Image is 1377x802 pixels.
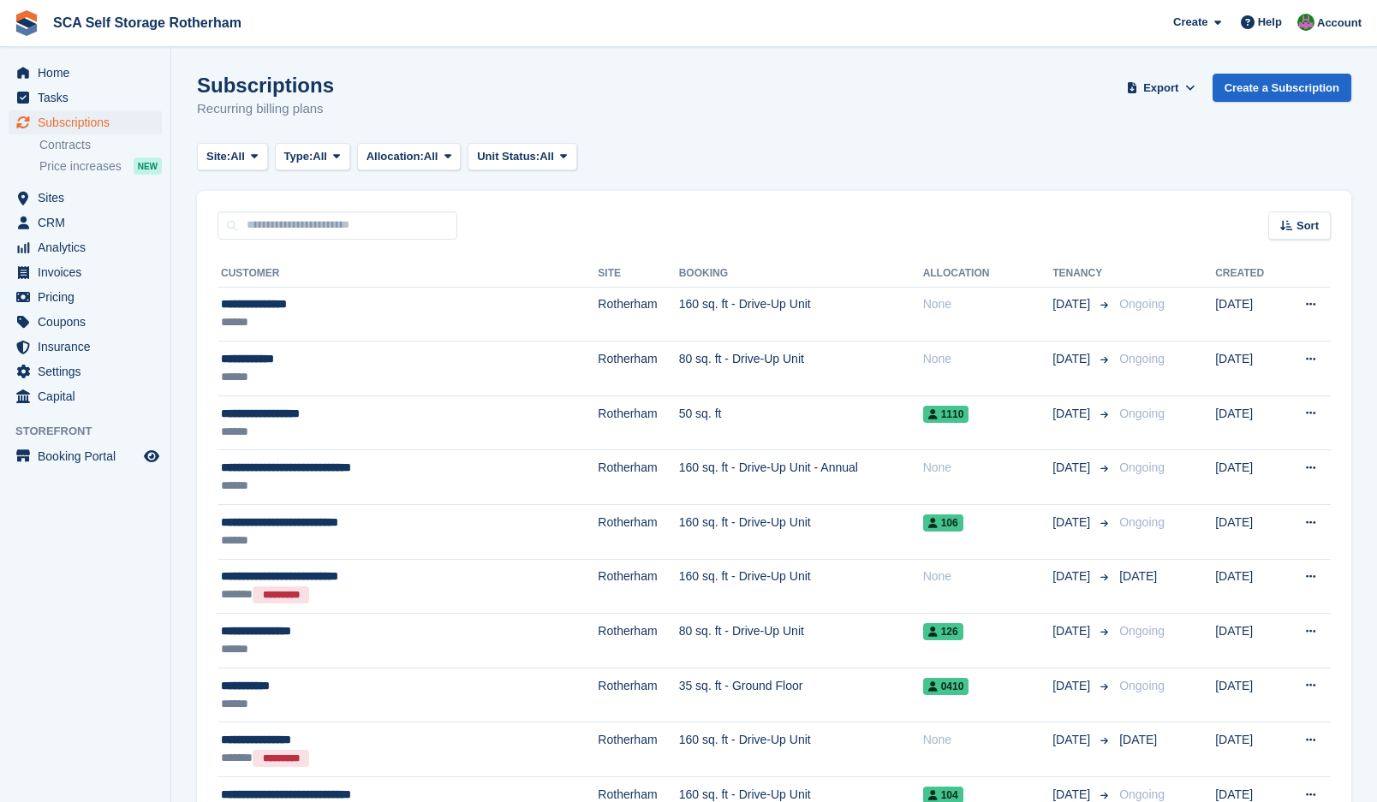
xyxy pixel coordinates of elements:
a: SCA Self Storage Rotherham [46,9,248,37]
span: Type: [284,148,313,165]
span: [DATE] [1052,677,1094,695]
a: menu [9,444,162,468]
a: menu [9,359,162,383]
span: Capital [38,384,140,408]
th: Site [598,260,678,288]
a: menu [9,211,162,235]
span: [DATE] [1052,459,1094,477]
span: Ongoing [1119,515,1165,529]
span: Pricing [38,285,140,309]
td: [DATE] [1215,342,1282,396]
span: Analytics [38,235,140,259]
span: 1110 [923,406,969,423]
td: 160 sq. ft - Drive-Up Unit - Annual [679,450,923,505]
td: [DATE] [1215,668,1282,722]
td: Rotherham [598,668,678,722]
td: [DATE] [1215,614,1282,668]
span: Ongoing [1119,297,1165,311]
div: None [923,731,1053,749]
a: menu [9,384,162,408]
button: Site: All [197,143,268,171]
span: CRM [38,211,140,235]
span: Help [1258,14,1282,31]
span: Coupons [38,310,140,334]
div: None [923,295,1053,313]
td: Rotherham [598,342,678,396]
span: Ongoing [1119,352,1165,365]
span: [DATE] [1119,733,1157,746]
span: Invoices [38,260,140,284]
a: menu [9,285,162,309]
td: 160 sq. ft - Drive-Up Unit [679,559,923,614]
span: Storefront [15,423,170,440]
a: menu [9,260,162,284]
a: Contracts [39,137,162,153]
td: 160 sq. ft - Drive-Up Unit [679,722,923,777]
img: stora-icon-8386f47178a22dfd0bd8f6a31ec36ba5ce8667c1dd55bd0f319d3a0aa187defe.svg [14,10,39,36]
button: Unit Status: All [468,143,576,171]
div: NEW [134,157,162,175]
div: None [923,567,1053,585]
td: 50 sq. ft [679,395,923,450]
td: Rotherham [598,395,678,450]
span: Subscriptions [38,110,140,134]
td: [DATE] [1215,505,1282,560]
td: [DATE] [1215,722,1282,777]
td: 160 sq. ft - Drive-Up Unit [679,505,923,560]
a: menu [9,310,162,334]
a: Price increases NEW [39,157,162,175]
span: Ongoing [1119,460,1165,474]
th: Booking [679,260,923,288]
td: [DATE] [1215,450,1282,505]
span: Ongoing [1119,407,1165,420]
a: menu [9,186,162,210]
a: menu [9,61,162,85]
td: [DATE] [1215,559,1282,614]
span: Ongoing [1119,624,1165,638]
span: [DATE] [1052,622,1094,640]
span: Ongoing [1119,679,1165,692]
span: [DATE] [1052,514,1094,532]
span: Site: [206,148,230,165]
td: Rotherham [598,722,678,777]
span: All [424,148,438,165]
button: Allocation: All [357,143,462,171]
span: Sites [38,186,140,210]
span: Tasks [38,86,140,110]
span: [DATE] [1052,350,1094,368]
th: Allocation [923,260,1053,288]
span: All [313,148,327,165]
span: Booking Portal [38,444,140,468]
td: Rotherham [598,559,678,614]
td: Rotherham [598,287,678,342]
td: Rotherham [598,614,678,668]
span: Account [1317,15,1362,32]
span: 0410 [923,678,969,695]
span: Insurance [38,335,140,359]
img: Sarah Race [1297,14,1314,31]
span: Settings [38,359,140,383]
a: menu [9,110,162,134]
div: None [923,459,1053,477]
span: All [539,148,554,165]
h1: Subscriptions [197,74,334,97]
a: menu [9,335,162,359]
span: Create [1173,14,1207,31]
a: Create a Subscription [1213,74,1351,102]
span: [DATE] [1052,295,1094,313]
span: Ongoing [1119,787,1165,801]
td: 80 sq. ft - Drive-Up Unit [679,342,923,396]
span: Export [1143,80,1178,97]
span: Unit Status: [477,148,539,165]
button: Type: All [275,143,350,171]
span: Sort [1297,217,1319,235]
span: Price increases [39,158,122,175]
span: 106 [923,514,963,532]
td: Rotherham [598,450,678,505]
td: Rotherham [598,505,678,560]
td: 80 sq. ft - Drive-Up Unit [679,614,923,668]
span: [DATE] [1052,405,1094,423]
span: 126 [923,623,963,640]
p: Recurring billing plans [197,99,334,119]
div: None [923,350,1053,368]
